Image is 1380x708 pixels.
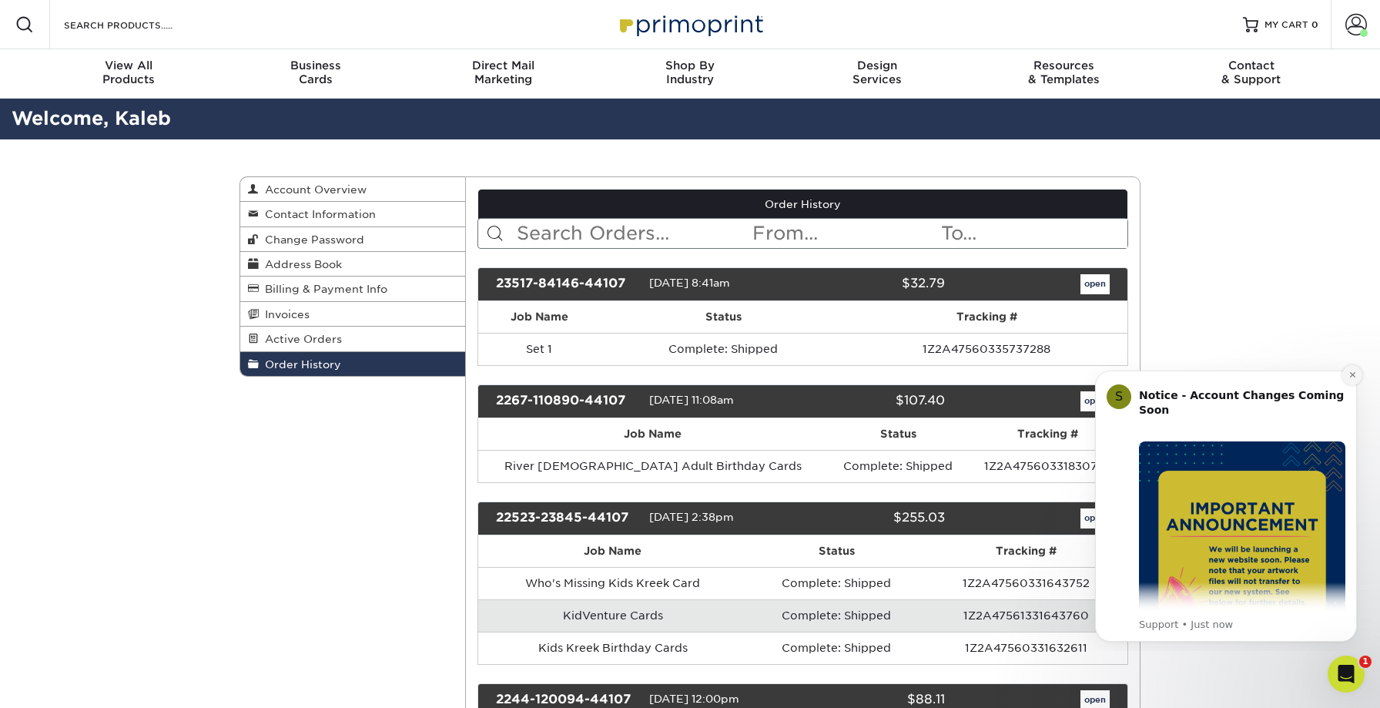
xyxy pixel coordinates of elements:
[35,59,223,72] span: View All
[649,511,734,523] span: [DATE] 2:38pm
[259,358,341,371] span: Order History
[1328,656,1365,693] iframe: Intercom live chat
[4,661,131,703] iframe: Google Customer Reviews
[223,59,410,72] span: Business
[970,59,1157,86] div: & Templates
[1264,18,1308,32] span: MY CART
[649,693,739,705] span: [DATE] 12:00pm
[649,394,734,406] span: [DATE] 11:08am
[597,59,784,86] div: Industry
[748,567,925,599] td: Complete: Shipped
[1072,357,1380,651] iframe: Intercom notifications message
[846,301,1127,333] th: Tracking #
[925,535,1127,567] th: Tracking #
[240,202,465,226] a: Contact Information
[478,567,749,599] td: Who's Missing Kids Kreek Card
[35,49,223,99] a: View AllProducts
[649,277,730,289] span: [DATE] 8:41am
[240,252,465,277] a: Address Book
[259,333,342,345] span: Active Orders
[478,450,829,482] td: River [DEMOGRAPHIC_DATA] Adult Birthday Cards
[259,258,342,270] span: Address Book
[968,450,1127,482] td: 1Z2A47560331830737
[1359,656,1372,668] span: 1
[1311,19,1318,30] span: 0
[223,49,410,99] a: BusinessCards
[484,391,649,411] div: 2267-110890-44107
[613,8,767,41] img: Primoprint
[240,327,465,351] a: Active Orders
[259,283,387,295] span: Billing & Payment Info
[478,333,601,365] td: Set 1
[925,567,1127,599] td: 1Z2A47560331643752
[240,177,465,202] a: Account Overview
[791,508,956,528] div: $255.03
[484,508,649,528] div: 22523-23845-44107
[223,59,410,86] div: Cards
[783,59,970,86] div: Services
[970,59,1157,72] span: Resources
[259,183,367,196] span: Account Overview
[478,599,749,632] td: KidVenture Cards
[240,352,465,376] a: Order History
[970,49,1157,99] a: Resources& Templates
[478,190,1128,219] a: Order History
[240,227,465,252] a: Change Password
[478,418,829,450] th: Job Name
[748,599,925,632] td: Complete: Shipped
[597,59,784,72] span: Shop By
[601,301,846,333] th: Status
[828,450,967,482] td: Complete: Shipped
[259,233,364,246] span: Change Password
[240,277,465,301] a: Billing & Payment Info
[259,208,376,220] span: Contact Information
[240,302,465,327] a: Invoices
[597,49,784,99] a: Shop ByIndustry
[925,632,1127,664] td: 1Z2A47560331632611
[748,535,925,567] th: Status
[1080,274,1110,294] a: open
[259,308,310,320] span: Invoices
[484,274,649,294] div: 23517-84146-44107
[410,59,597,86] div: Marketing
[478,301,601,333] th: Job Name
[791,274,956,294] div: $32.79
[62,15,213,34] input: SEARCH PRODUCTS.....
[925,599,1127,632] td: 1Z2A47561331643760
[601,333,846,365] td: Complete: Shipped
[968,418,1127,450] th: Tracking #
[35,59,223,86] div: Products
[410,59,597,72] span: Direct Mail
[783,59,970,72] span: Design
[846,333,1127,365] td: 1Z2A47560335737288
[478,632,749,664] td: Kids Kreek Birthday Cards
[748,632,925,664] td: Complete: Shipped
[1157,49,1345,99] a: Contact& Support
[478,535,749,567] th: Job Name
[940,219,1127,248] input: To...
[1157,59,1345,72] span: Contact
[751,219,939,248] input: From...
[1157,59,1345,86] div: & Support
[828,418,967,450] th: Status
[791,391,956,411] div: $107.40
[515,219,752,248] input: Search Orders...
[410,49,597,99] a: Direct MailMarketing
[783,49,970,99] a: DesignServices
